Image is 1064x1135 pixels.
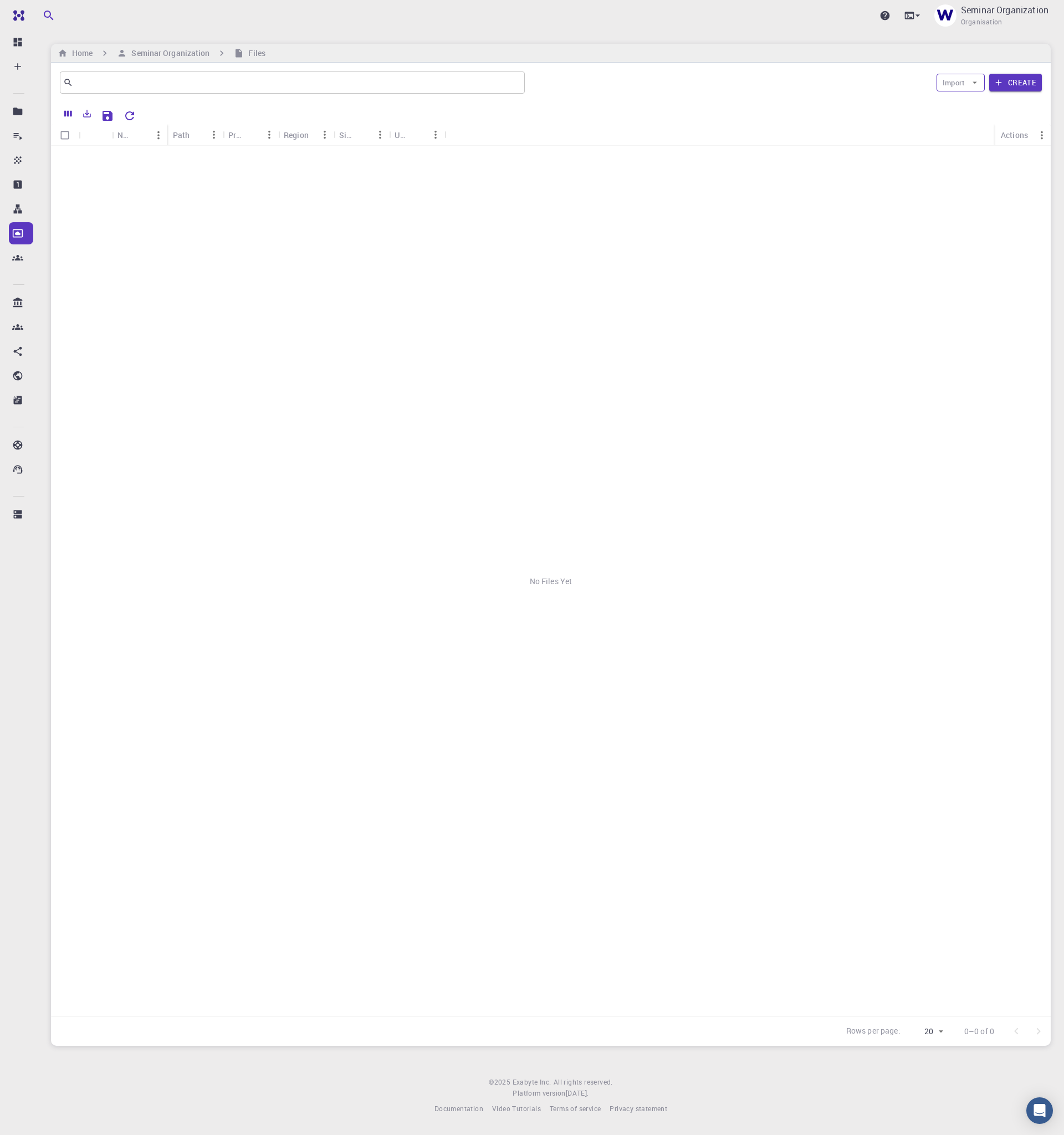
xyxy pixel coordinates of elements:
div: Updated [395,124,409,146]
span: Video Tutorials [492,1104,541,1113]
button: Menu [371,126,389,144]
img: Seminar Organization [934,4,956,27]
div: Path [173,124,190,146]
a: Exabyte Inc. [513,1077,551,1088]
h6: Files [244,47,265,59]
span: Terms of service [550,1104,601,1113]
div: Icon [79,124,112,146]
a: [DATE]. [566,1088,589,1099]
button: Menu [316,126,334,144]
h6: Seminar Organization [127,47,209,59]
div: Provider [228,124,243,146]
div: Name [112,124,167,146]
div: Updated [389,124,444,146]
p: Rows per page: [846,1025,901,1038]
a: Privacy statement [610,1103,667,1114]
button: Columns [59,105,78,122]
p: Seminar Organization [961,3,1048,17]
button: Sort [132,126,150,144]
button: Export [78,105,96,122]
div: No Files Yet [51,146,1051,1016]
button: Save Explorer Settings [96,105,119,127]
div: Size [334,124,389,146]
span: [DATE] . [566,1088,589,1097]
div: 20 [905,1024,947,1040]
div: Region [284,124,309,146]
div: Actions [995,124,1051,146]
div: Actions [1001,124,1028,146]
div: Region [278,124,334,146]
a: Documentation [434,1103,483,1114]
span: Privacy statement [610,1104,667,1113]
a: Terms of service [550,1103,601,1114]
div: Path [167,124,223,146]
button: Menu [150,126,167,144]
button: Sort [354,126,371,144]
button: Create [989,74,1042,91]
div: Size [339,124,354,146]
span: Exabyte Inc. [513,1077,551,1086]
button: Sort [409,126,427,144]
span: Platform version [513,1088,565,1099]
div: Provider [223,124,278,146]
nav: breadcrumb [55,47,268,59]
span: All rights reserved. [554,1077,613,1088]
p: 0–0 of 0 [964,1026,994,1037]
div: Name [117,124,132,146]
button: Menu [260,126,278,144]
span: Support [23,8,63,18]
img: logo [9,10,24,21]
button: Menu [427,126,444,144]
button: Import [937,74,985,91]
span: Organisation [961,17,1002,28]
a: Video Tutorials [492,1103,541,1114]
span: Documentation [434,1104,483,1113]
button: Menu [205,126,223,144]
button: Menu [1033,126,1051,144]
h6: Home [68,47,93,59]
button: Sort [243,126,260,144]
div: Open Intercom Messenger [1026,1097,1053,1124]
span: © 2025 [489,1077,512,1088]
button: Reset Explorer Settings [119,105,141,127]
